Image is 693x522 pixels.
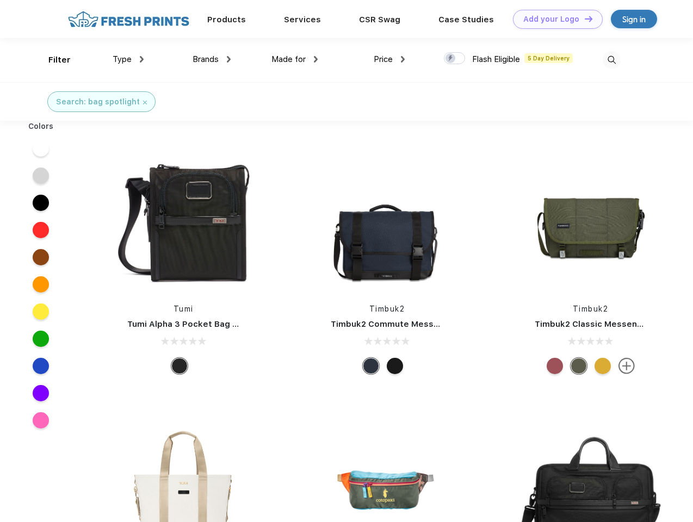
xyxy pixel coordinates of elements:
div: Eco Black [387,358,403,374]
img: desktop_search.svg [603,51,621,69]
img: filter_cancel.svg [143,101,147,104]
div: Filter [48,54,71,66]
span: 5 Day Delivery [524,53,573,63]
span: Type [113,54,132,64]
a: Timbuk2 Commute Messenger Bag [331,319,477,329]
img: func=resize&h=266 [111,148,256,293]
div: Add your Logo [523,15,579,24]
img: fo%20logo%202.webp [65,10,193,29]
a: Products [207,15,246,24]
img: func=resize&h=266 [518,148,663,293]
img: func=resize&h=266 [314,148,459,293]
img: dropdown.png [314,56,318,63]
div: Eco Army [571,358,587,374]
a: Timbuk2 [573,304,609,313]
a: Timbuk2 [369,304,405,313]
img: more.svg [618,358,635,374]
span: Made for [271,54,306,64]
a: Tumi Alpha 3 Pocket Bag Small [127,319,255,329]
div: Colors [20,121,62,132]
div: Eco Collegiate Red [547,358,563,374]
div: Eco Nautical [363,358,379,374]
span: Flash Eligible [472,54,520,64]
img: dropdown.png [140,56,144,63]
a: Timbuk2 Classic Messenger Bag [535,319,670,329]
a: Sign in [611,10,657,28]
span: Brands [193,54,219,64]
div: Search: bag spotlight [56,96,140,108]
img: dropdown.png [227,56,231,63]
div: Eco Amber [595,358,611,374]
div: Sign in [622,13,646,26]
img: DT [585,16,592,22]
span: Price [374,54,393,64]
div: Black [171,358,188,374]
a: Tumi [174,304,194,313]
img: dropdown.png [401,56,405,63]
